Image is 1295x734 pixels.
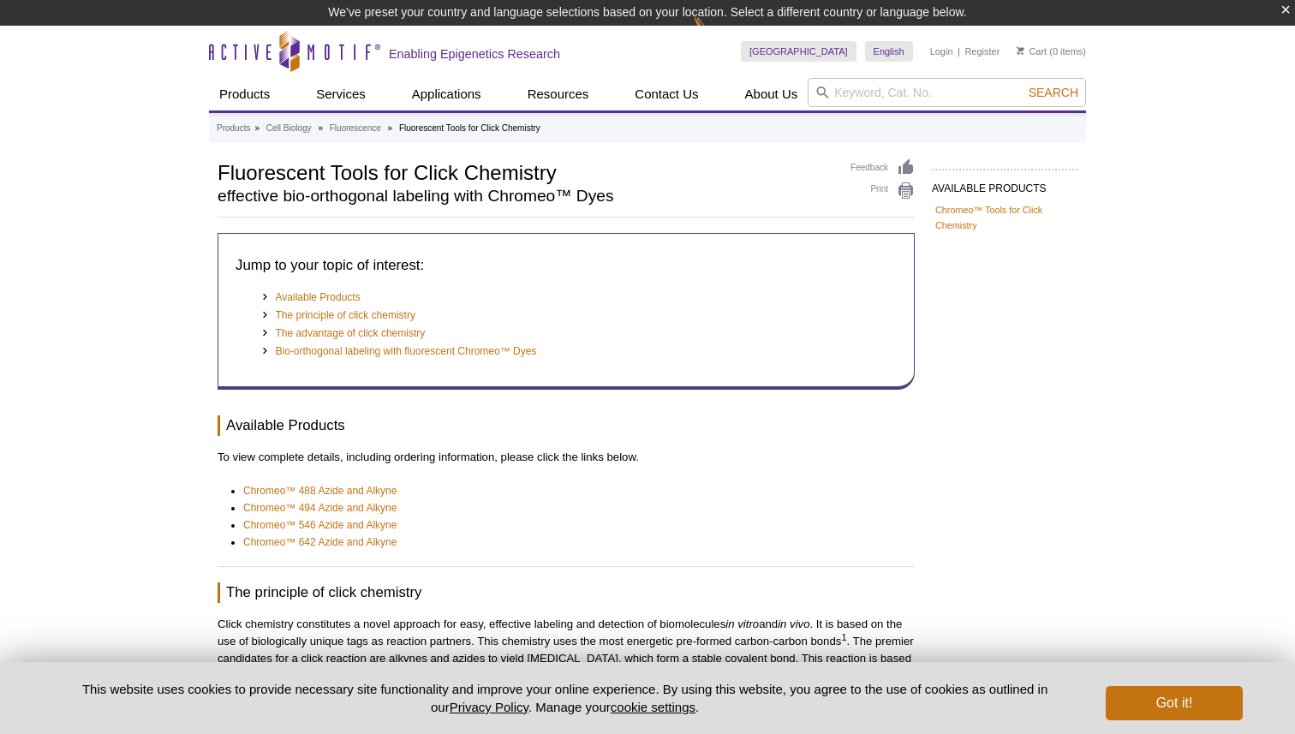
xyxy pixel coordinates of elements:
[958,41,960,62] li: |
[399,123,540,133] li: Fluorescent Tools for Click Chemistry
[930,45,953,57] a: Login
[217,121,250,136] a: Products
[318,123,323,133] li: »
[243,516,397,534] a: Chromeo™ 546 Azide and Alkyne
[1023,85,1083,100] button: Search
[218,188,833,204] h2: effective bio-orthogonal labeling with Chromeo™ Dyes
[841,631,846,642] sup: 1
[850,158,915,177] a: Feedback
[741,41,856,62] a: [GEOGRAPHIC_DATA]
[725,618,759,630] em: in vitro
[1106,686,1243,720] button: Got it!
[735,78,809,110] a: About Us
[52,680,1077,716] p: This website uses cookies to provide necessary site functionality and improve your online experie...
[935,202,1074,233] a: Chromeo™ Tools for Click Chemistry
[693,13,738,53] img: Change Here
[402,78,492,110] a: Applications
[389,46,560,62] h2: Enabling Epigenetics Research
[450,700,528,714] a: Privacy Policy
[218,158,833,184] h1: Fluorescent Tools for Click Chemistry
[778,618,809,630] em: in vivo
[388,123,393,133] li: »
[1017,46,1024,55] img: Your Cart
[218,415,915,436] h3: Available Products
[254,123,260,133] li: »
[1017,45,1047,57] a: Cart
[932,169,1077,200] h2: AVAILABLE PRODUCTS
[624,78,708,110] a: Contact Us
[218,582,915,603] h3: The principle of click chemistry
[850,182,915,200] a: Print
[611,700,695,714] button: cookie settings
[218,616,915,719] p: Click chemistry constitutes a novel approach for easy, effective labeling and detection of biomol...
[276,307,415,324] a: The principle of click chemistry
[330,121,381,136] a: Fluorescence
[236,255,897,276] h3: Jump to your topic of interest:
[517,78,600,110] a: Resources
[276,343,537,360] a: Bio-orthogonal labeling with fluorescent Chromeo™ Dyes
[306,78,376,110] a: Services
[243,499,397,516] a: Chromeo™ 494 Azide and Alkyne
[218,449,915,466] p: To view complete details, including ordering information, please click the links below.
[1017,41,1086,62] li: (0 items)
[209,78,280,110] a: Products
[808,78,1086,107] input: Keyword, Cat. No.
[276,289,361,306] a: Available Products
[1029,86,1078,99] span: Search
[276,325,426,342] a: The advantage of click chemistry
[266,121,312,136] a: Cell Biology
[243,482,397,499] a: Chromeo™ 488 Azide and Alkyne
[243,534,397,551] a: Chromeo™ 642 Azide and Alkyne
[865,41,913,62] a: English
[964,45,1000,57] a: Register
